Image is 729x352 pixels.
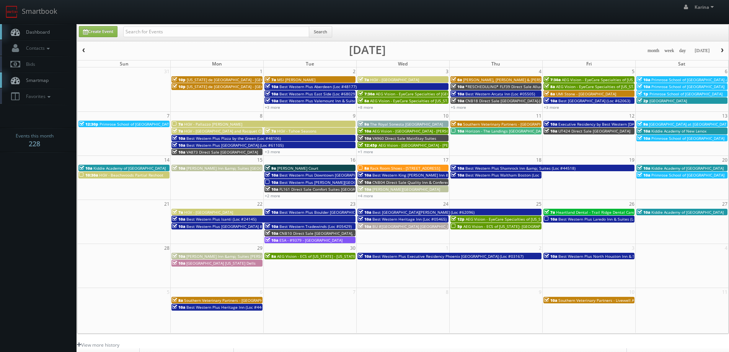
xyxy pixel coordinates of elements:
[187,77,292,82] span: [US_STATE] de [GEOGRAPHIC_DATA] - [GEOGRAPHIC_DATA]
[163,156,170,164] span: 14
[556,84,685,89] span: AEG Vision - EyeCare Specialties of [US_STATE] - Carolina Family Vision
[279,231,398,236] span: CNB10 Direct Sale [GEOGRAPHIC_DATA], Ascend Hotel Collection
[721,288,728,296] span: 11
[544,128,557,134] span: 10a
[184,128,266,134] span: HGV - [GEOGRAPHIC_DATA] and Racquet Club
[451,98,464,103] span: 10a
[265,149,280,154] a: +3 more
[544,105,559,110] a: +3 more
[256,200,263,208] span: 22
[631,244,635,252] span: 3
[372,172,486,178] span: Best Western King [PERSON_NAME] Inn & Suites (Loc #62106)
[358,210,371,215] span: 10a
[358,224,371,229] span: 10a
[637,210,650,215] span: 10a
[358,77,369,82] span: 7a
[259,67,263,75] span: 1
[352,112,356,120] span: 9
[358,180,371,185] span: 10a
[256,244,263,252] span: 29
[451,165,464,171] span: 10a
[358,121,369,127] span: 9a
[352,288,356,296] span: 7
[662,46,677,56] button: week
[358,172,371,178] span: 10a
[349,46,386,54] h2: [DATE]
[398,61,408,67] span: Wed
[637,172,650,178] span: 10a
[256,156,263,164] span: 15
[558,128,630,134] span: UT424 Direct Sale [GEOGRAPHIC_DATA]
[465,172,556,178] span: Best Western Plus Waltham Boston (Loc #22009)
[451,77,462,82] span: 6a
[451,84,464,89] span: 10a
[172,224,185,229] span: 10a
[358,136,371,141] span: 10a
[22,29,50,35] span: Dashboard
[358,98,369,103] span: 8a
[544,210,555,215] span: 7a
[538,288,542,296] span: 9
[172,216,185,222] span: 10a
[451,128,464,134] span: 10a
[637,91,648,97] span: 1p
[358,128,371,134] span: 10a
[358,187,371,192] span: 10a
[277,165,318,171] span: [PERSON_NAME] Court
[556,91,616,97] span: UMI Stone - [GEOGRAPHIC_DATA]
[544,84,555,89] span: 8a
[186,260,256,266] span: [GEOGRAPHIC_DATA] [US_STATE] Dells
[184,121,242,127] span: HGV - Pallazzo [PERSON_NAME]
[651,136,724,141] span: Primrose School of [GEOGRAPHIC_DATA]
[451,105,466,110] a: +5 more
[186,165,288,171] span: [PERSON_NAME] Inn &amp; Suites [GEOGRAPHIC_DATA]
[172,149,185,155] span: 10a
[277,128,316,134] span: HGV - Tahoe Seasons
[172,254,185,259] span: 10a
[628,288,635,296] span: 10
[558,98,630,103] span: Best [GEOGRAPHIC_DATA] (Loc #62063)
[637,165,650,171] span: 10a
[721,112,728,120] span: 13
[29,139,40,148] strong: 228
[358,105,373,110] a: +8 more
[649,91,722,97] span: Primrose School of [GEOGRAPHIC_DATA]
[172,165,185,171] span: 10a
[265,172,278,178] span: 10a
[724,67,728,75] span: 6
[451,224,462,229] span: 5p
[442,112,449,120] span: 10
[172,298,183,303] span: 8a
[631,67,635,75] span: 5
[186,136,281,141] span: Best Western Plus Plaza by the Green (Loc #48106)
[172,77,186,82] span: 10p
[558,254,669,259] span: Best Western Plus North Houston Inn & Suites (Loc #44475)
[370,77,419,82] span: HGV - [GEOGRAPHIC_DATA]
[279,172,397,178] span: Best Western Plus Downtown [GEOGRAPHIC_DATA] (Loc #48199)
[721,200,728,208] span: 27
[451,172,464,178] span: 10a
[372,216,447,222] span: Best Western Heritage Inn (Loc #05465)
[451,121,462,127] span: 9a
[637,128,650,134] span: 10a
[279,84,357,89] span: Best Western Plus Aberdeen (Loc #48177)
[558,216,654,222] span: Best Western Plus Laredo Inn & Suites (Loc #44702)
[79,121,98,127] span: 12:30p
[651,128,706,134] span: Kiddie Academy of New Lenox
[265,254,276,259] span: 8a
[378,142,488,148] span: AEG Vision - [GEOGRAPHIC_DATA] - [PERSON_NAME] Cypress
[544,298,557,303] span: 10a
[558,298,711,303] span: Southern Veterinary Partners - Livewell Animal Urgent Care of [GEOGRAPHIC_DATA]
[172,210,183,215] span: 7a
[120,61,129,67] span: Sun
[6,6,18,18] img: smartbook-logo.png
[186,142,284,148] span: Best Western Plus [GEOGRAPHIC_DATA] (Loc #61105)
[465,84,614,89] span: *RESCHEDULING* FLF39 Direct Sale Alluxsuites at 1876, Ascend Hotel Collection
[172,260,185,266] span: 10a
[358,216,371,222] span: 10a
[695,4,716,10] span: Karina
[535,112,542,120] span: 11
[649,98,687,103] span: [GEOGRAPHIC_DATA]
[16,132,54,140] span: Events this month
[544,121,557,127] span: 10a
